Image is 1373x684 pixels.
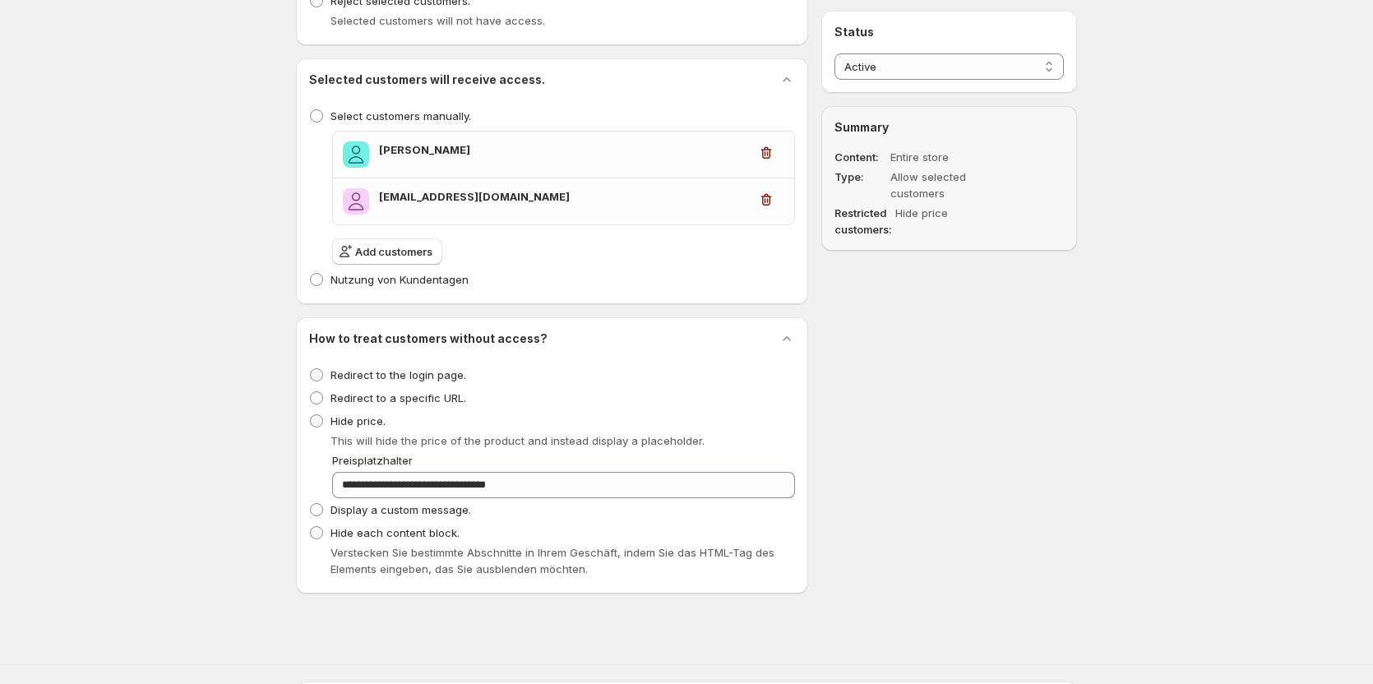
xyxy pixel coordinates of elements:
span: Selected customers will not have access. [331,14,545,27]
dt: Type: [834,169,887,201]
h2: Selected customers will receive access. [309,72,545,88]
span: Hide each content block. [331,526,460,539]
h3: [PERSON_NAME] [379,141,748,158]
h2: Status [834,24,1064,40]
span: This will hide the price of the product and instead display a placeholder. [331,434,705,447]
dd: Entire store [890,149,1017,165]
span: Preisplatzhalter [332,454,413,467]
span: Hide price. [331,414,386,427]
span: Marvin Schmidt [343,141,369,168]
span: marvinschmidt667@gmail.com [343,188,369,215]
dd: Hide price [895,205,1022,238]
span: Add customers [355,243,432,260]
span: Redirect to the login page. [331,368,466,381]
span: Verstecken Sie bestimmte Abschnitte in Ihrem Geschäft, indem Sie das HTML-Tag des Elements eingeb... [331,546,774,575]
dt: Content: [834,149,887,165]
span: Display a custom message. [331,503,471,516]
span: Select customers manually. [331,109,471,122]
h3: [EMAIL_ADDRESS][DOMAIN_NAME] [379,188,748,205]
span: Nutzung von Kundentagen [331,273,469,286]
span: Redirect to a specific URL. [331,391,466,404]
dt: Restricted customers: [834,205,892,238]
button: Add customers [332,238,442,265]
h2: How to treat customers without access? [309,330,548,347]
dd: Allow selected customers [890,169,1017,201]
h2: Summary [834,119,1064,136]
